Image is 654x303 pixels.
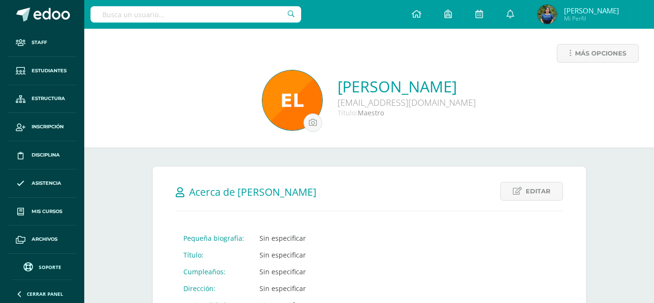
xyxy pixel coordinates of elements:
span: Maestro [358,108,384,117]
td: Título: [176,247,252,263]
span: Asistencia [32,180,61,187]
td: Dirección: [176,280,252,297]
td: Sin especificar [252,280,379,297]
a: [PERSON_NAME] [338,76,476,97]
td: Sin especificar [252,263,379,280]
span: Cerrar panel [27,291,63,297]
a: Mis cursos [8,198,77,226]
span: Estudiantes [32,67,67,75]
span: Mi Perfil [564,14,619,22]
a: Estructura [8,85,77,113]
a: Staff [8,29,77,57]
a: Más opciones [557,44,639,63]
span: Soporte [39,264,61,270]
a: Soporte [11,260,73,273]
div: [EMAIL_ADDRESS][DOMAIN_NAME] [338,97,476,108]
img: 495e0e1250c465d34dc77909b1cfa523.png [262,70,322,130]
span: Archivos [32,236,57,243]
span: Disciplina [32,151,60,159]
input: Busca un usuario... [90,6,301,22]
a: Archivos [8,225,77,254]
a: Asistencia [8,169,77,198]
span: Mis cursos [32,208,62,215]
a: Estudiantes [8,57,77,85]
a: Disciplina [8,141,77,169]
td: Pequeña biografía: [176,230,252,247]
span: [PERSON_NAME] [564,6,619,15]
td: Cumpleaños: [176,263,252,280]
a: Inscripción [8,113,77,141]
td: Sin especificar [252,247,379,263]
span: Staff [32,39,47,46]
td: Sin especificar [252,230,379,247]
span: Acerca de [PERSON_NAME] [189,185,316,199]
span: Inscripción [32,123,64,131]
a: Editar [500,182,563,201]
img: 5914774f7085c63bcd80a4fe3d7f208d.png [538,5,557,24]
span: Estructura [32,95,65,102]
span: Editar [526,182,551,200]
span: Título: [338,108,358,117]
span: Más opciones [575,45,626,62]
